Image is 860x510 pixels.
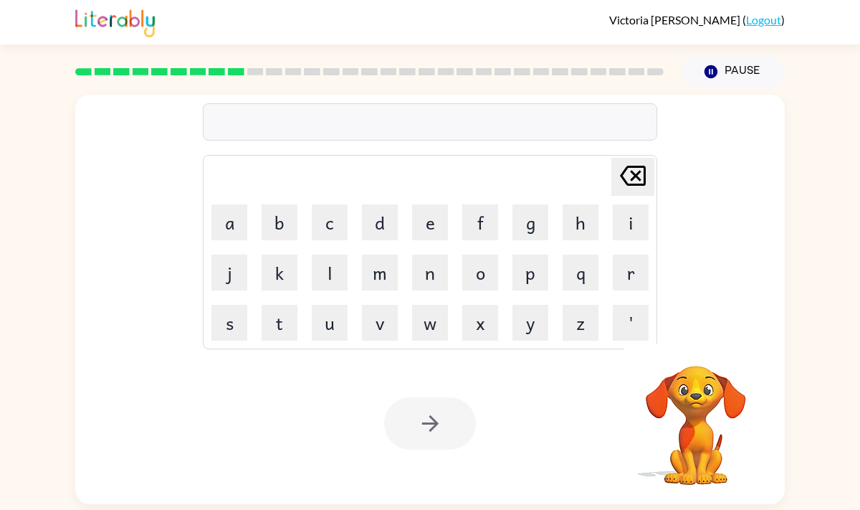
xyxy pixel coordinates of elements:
button: x [462,305,498,341]
button: q [563,255,598,291]
span: Victoria [PERSON_NAME] [609,13,742,27]
button: k [262,255,297,291]
button: z [563,305,598,341]
button: w [412,305,448,341]
button: i [613,204,649,240]
button: o [462,255,498,291]
button: d [362,204,398,240]
button: p [512,255,548,291]
button: v [362,305,398,341]
button: s [211,305,247,341]
button: e [412,204,448,240]
button: n [412,255,448,291]
button: j [211,255,247,291]
button: ' [613,305,649,341]
div: ( ) [609,13,785,27]
button: c [312,204,348,240]
button: Pause [681,55,785,88]
button: f [462,204,498,240]
button: g [512,204,548,240]
button: u [312,305,348,341]
button: m [362,255,398,291]
button: l [312,255,348,291]
button: y [512,305,548,341]
video: Your browser must support playing .mp4 files to use Literably. Please try using another browser. [624,344,768,487]
button: r [613,255,649,291]
a: Logout [746,13,781,27]
button: a [211,204,247,240]
button: t [262,305,297,341]
button: b [262,204,297,240]
button: h [563,204,598,240]
img: Literably [75,6,155,37]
